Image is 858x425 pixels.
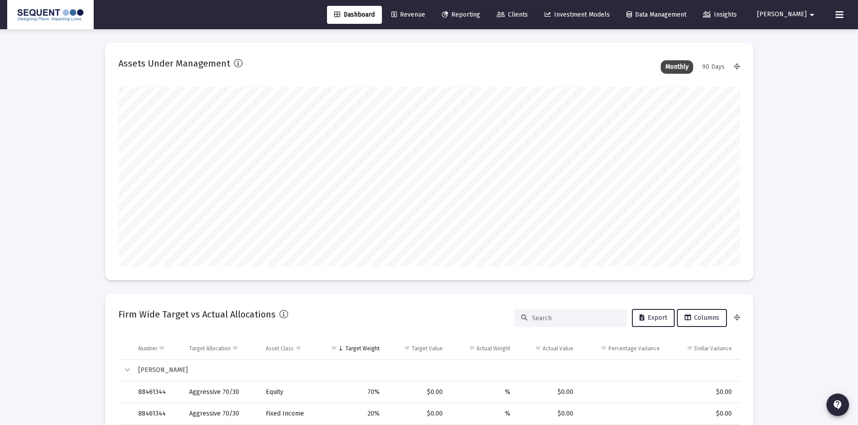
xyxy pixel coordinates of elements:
div: Asset Class [266,345,294,352]
div: Target Weight [345,345,380,352]
span: Show filter options for column 'Percentage Variance' [600,345,607,352]
div: % [455,388,510,397]
span: Reporting [442,11,480,18]
td: Collapse [118,360,132,381]
td: Aggressive 70/30 [183,381,259,403]
div: Actual Weight [477,345,510,352]
div: Actual Value [543,345,573,352]
td: Column Actual Value [517,338,580,359]
input: Search [532,314,620,322]
div: Target Value [412,345,443,352]
div: % [455,409,510,418]
span: Show filter options for column 'Target Value' [404,345,410,352]
td: Aggressive 70/30 [183,403,259,425]
div: Monthly [661,60,693,74]
span: Show filter options for column 'Actual Weight' [468,345,475,352]
button: Export [632,309,675,327]
div: 20% [325,409,380,418]
span: Columns [685,314,719,322]
mat-icon: contact_support [832,399,843,410]
td: 88461344 [132,381,183,403]
h2: Firm Wide Target vs Actual Allocations [118,307,276,322]
a: Investment Models [537,6,617,24]
a: Dashboard [327,6,382,24]
span: Export [640,314,667,322]
button: [PERSON_NAME] [746,5,828,23]
div: Percentage Variance [608,345,660,352]
span: Show filter options for column 'Actual Value' [535,345,541,352]
h2: Assets Under Management [118,56,230,71]
a: Insights [696,6,744,24]
div: $0.00 [523,388,574,397]
div: Target Allocation [189,345,231,352]
a: Revenue [384,6,432,24]
div: $0.00 [392,388,443,397]
div: $0.00 [672,409,732,418]
td: Column Target Allocation [183,338,259,359]
span: [PERSON_NAME] [757,11,807,18]
span: Show filter options for column 'Asset Class' [295,345,302,352]
button: Columns [677,309,727,327]
mat-icon: arrow_drop_down [807,6,817,24]
td: Column Actual Weight [449,338,517,359]
td: Fixed Income [259,403,319,425]
span: Insights [703,11,737,18]
a: Clients [490,6,535,24]
td: Column Target Value [386,338,449,359]
div: Number [138,345,157,352]
td: Column Percentage Variance [580,338,666,359]
span: Investment Models [545,11,610,18]
span: Show filter options for column 'Target Weight' [331,345,337,352]
a: Data Management [619,6,694,24]
td: Column Target Weight [319,338,386,359]
span: Clients [497,11,528,18]
div: [PERSON_NAME] [138,366,732,375]
div: 90 Days [698,60,729,74]
td: 88461344 [132,403,183,425]
img: Dashboard [14,6,87,24]
a: Reporting [435,6,487,24]
span: Dashboard [334,11,375,18]
div: 70% [325,388,380,397]
span: Revenue [391,11,425,18]
td: Equity [259,381,319,403]
span: Show filter options for column 'Number' [159,345,165,352]
span: Show filter options for column 'Target Allocation' [232,345,239,352]
div: $0.00 [672,388,732,397]
td: Column Number [132,338,183,359]
span: Show filter options for column 'Dollar Variance' [686,345,693,352]
span: Data Management [626,11,686,18]
div: $0.00 [523,409,574,418]
div: $0.00 [392,409,443,418]
td: Column Asset Class [259,338,319,359]
td: Column Dollar Variance [666,338,740,359]
div: Dollar Variance [695,345,732,352]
